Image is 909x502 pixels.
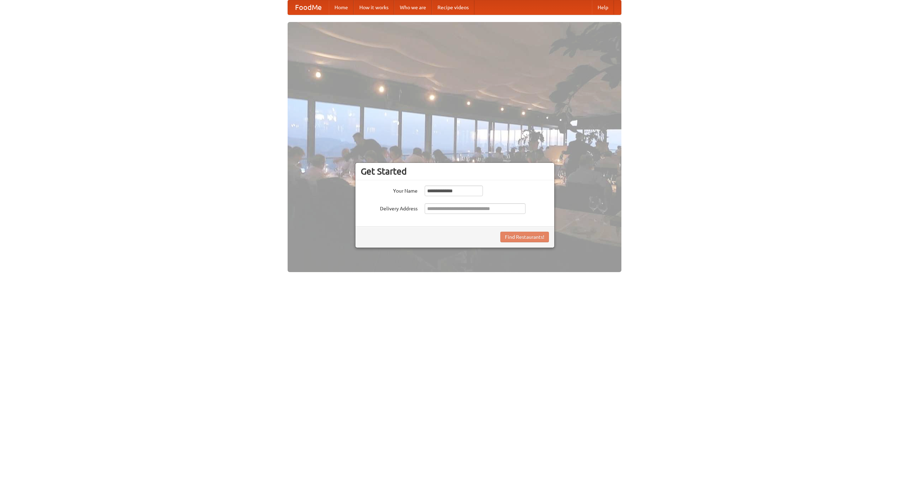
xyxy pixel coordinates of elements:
a: Home [329,0,354,15]
a: Who we are [394,0,432,15]
button: Find Restaurants! [500,232,549,242]
label: Delivery Address [361,203,418,212]
h3: Get Started [361,166,549,177]
label: Your Name [361,186,418,194]
a: FoodMe [288,0,329,15]
a: Help [592,0,614,15]
a: Recipe videos [432,0,474,15]
a: How it works [354,0,394,15]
